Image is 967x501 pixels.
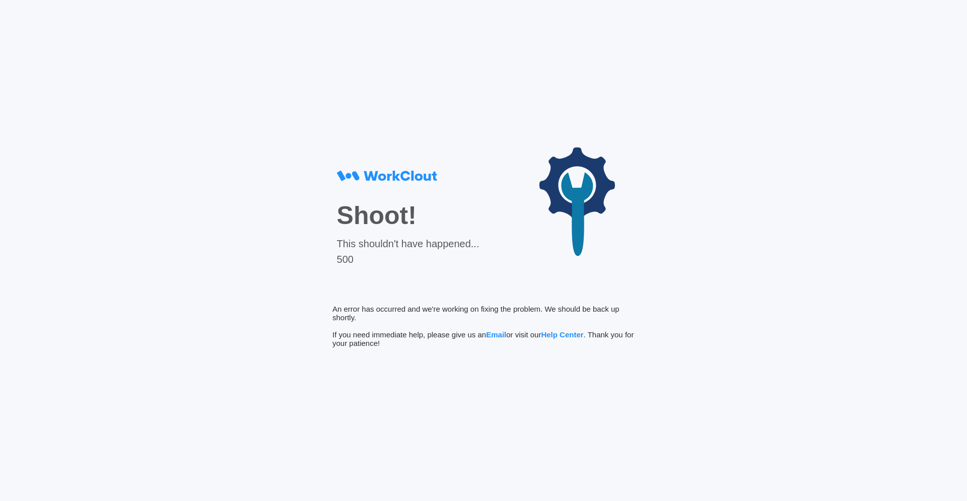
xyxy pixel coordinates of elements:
div: 500 [337,254,479,265]
span: Email [486,330,506,339]
div: Shoot! [337,201,479,230]
div: This shouldn't have happened... [337,238,479,250]
div: An error has occurred and we're working on fixing the problem. We should be back up shortly. If y... [332,305,635,347]
span: Help Center [541,330,583,339]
